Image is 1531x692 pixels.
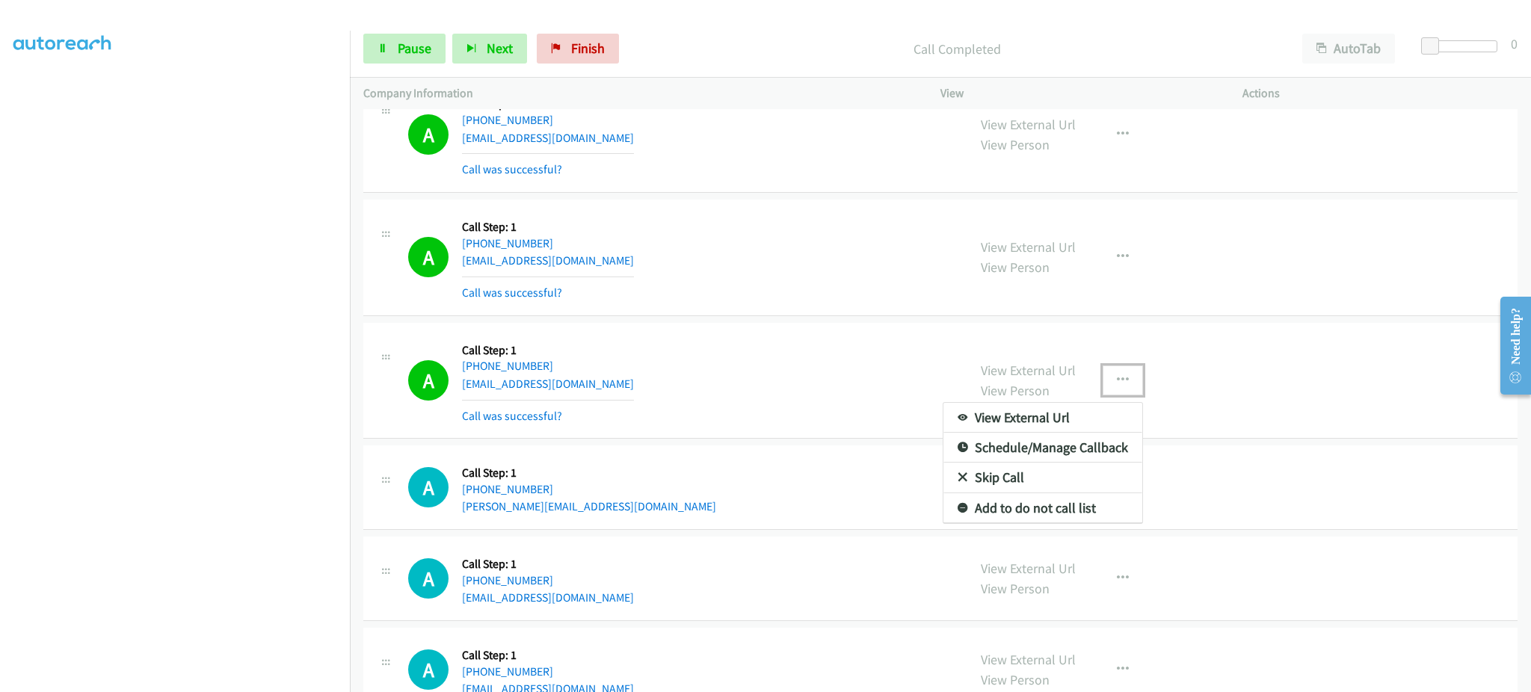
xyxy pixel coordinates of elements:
[943,493,1142,523] a: Add to do not call list
[943,433,1142,463] a: Schedule/Manage Callback
[408,467,449,507] div: The call is yet to be attempted
[943,403,1142,433] a: View External Url
[1488,286,1531,405] iframe: Resource Center
[408,649,449,690] div: The call is yet to be attempted
[943,463,1142,492] a: Skip Call
[408,467,449,507] h1: A
[408,558,449,599] h1: A
[408,649,449,690] h1: A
